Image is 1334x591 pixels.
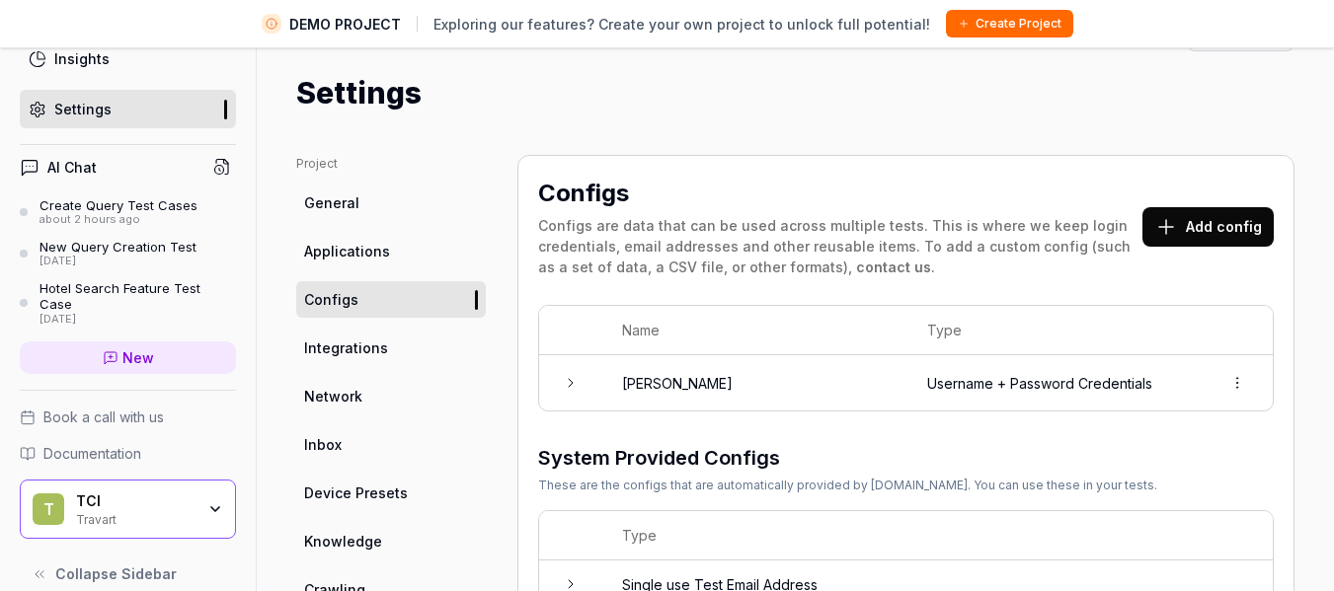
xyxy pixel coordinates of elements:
[538,215,1142,277] div: Configs are data that can be used across multiple tests. This is where we keep login credentials,...
[20,197,236,227] a: Create Query Test Casesabout 2 hours ago
[39,280,236,313] div: Hotel Search Feature Test Case
[20,280,236,326] a: Hotel Search Feature Test Case[DATE]
[43,443,141,464] span: Documentation
[296,233,486,269] a: Applications
[304,386,362,406] span: Network
[54,99,112,119] div: Settings
[907,355,1202,410] td: Username + Password Credentials
[296,185,486,221] a: General
[856,259,931,275] a: contact us
[289,14,401,35] span: DEMO PROJECT
[39,255,196,268] div: [DATE]
[20,443,236,464] a: Documentation
[296,426,486,463] a: Inbox
[304,289,358,310] span: Configs
[304,241,390,261] span: Applications
[47,157,97,178] h4: AI Chat
[20,239,236,268] a: New Query Creation Test[DATE]
[39,239,196,255] div: New Query Creation Test
[296,330,486,366] a: Integrations
[907,306,1202,355] th: Type
[946,10,1073,37] button: Create Project
[304,337,388,358] span: Integrations
[296,155,486,173] div: Project
[20,480,236,539] button: TTCITravart
[602,511,1273,560] th: Type
[304,531,382,552] span: Knowledge
[296,378,486,414] a: Network
[304,192,359,213] span: General
[296,523,486,559] a: Knowledge
[296,281,486,318] a: Configs
[54,48,110,69] div: Insights
[20,90,236,128] a: Settings
[76,510,195,526] div: Travart
[39,313,236,327] div: [DATE]
[538,176,629,211] h2: Configs
[602,306,907,355] th: Name
[304,434,342,455] span: Inbox
[304,482,408,503] span: Device Presets
[296,71,422,115] h1: Settings
[538,477,1157,494] div: These are the configs that are automatically provided by [DOMAIN_NAME]. You can use these in your...
[39,213,197,227] div: about 2 hours ago
[122,347,154,368] span: New
[20,39,236,78] a: Insights
[20,341,236,374] a: New
[33,493,64,525] span: T
[433,14,930,35] span: Exploring our features? Create your own project to unlock full potential!
[602,355,907,410] td: [PERSON_NAME]
[39,197,197,213] div: Create Query Test Cases
[296,475,486,511] a: Device Presets
[43,406,164,427] span: Book a call with us
[55,563,177,584] span: Collapse Sidebar
[538,443,1157,473] h3: System Provided Configs
[1142,207,1274,247] button: Add config
[20,406,236,427] a: Book a call with us
[76,492,195,510] div: TCI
